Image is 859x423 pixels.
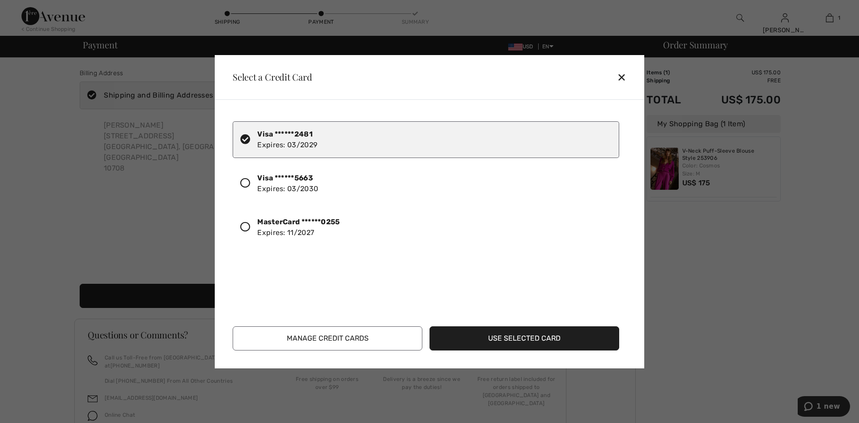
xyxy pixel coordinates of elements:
[257,173,318,194] div: Expires: 03/2030
[19,6,43,14] span: 1 new
[617,68,634,86] div: ✕
[257,217,340,238] div: Expires: 11/2027
[225,73,312,81] div: Select a Credit Card
[429,326,619,350] button: Use Selected Card
[257,129,317,150] div: Expires: 03/2029
[233,326,422,350] button: Manage Credit Cards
